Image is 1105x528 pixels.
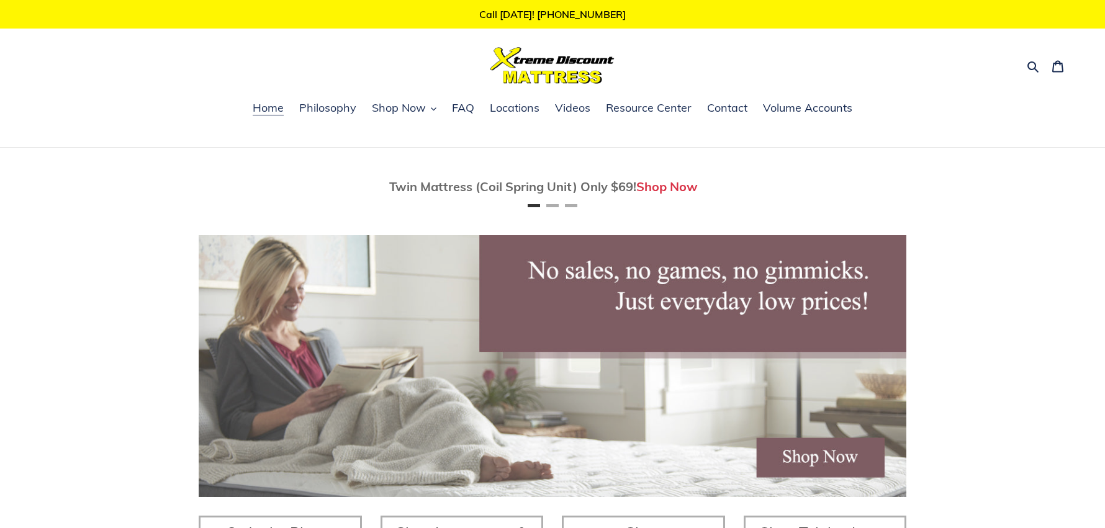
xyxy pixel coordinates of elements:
span: Videos [555,101,590,115]
span: Contact [707,101,747,115]
a: FAQ [446,99,480,118]
span: Resource Center [606,101,692,115]
span: FAQ [452,101,474,115]
span: Shop Now [372,101,426,115]
a: Volume Accounts [757,99,859,118]
a: Shop Now [636,179,698,194]
a: Videos [549,99,597,118]
a: Home [246,99,290,118]
a: Locations [484,99,546,118]
button: Page 3 [565,204,577,207]
span: Twin Mattress (Coil Spring Unit) Only $69! [389,179,636,194]
span: Home [253,101,284,115]
button: Page 1 [528,204,540,207]
a: Resource Center [600,99,698,118]
img: Xtreme Discount Mattress [490,47,615,84]
button: Shop Now [366,99,443,118]
button: Page 2 [546,204,559,207]
span: Volume Accounts [763,101,852,115]
span: Philosophy [299,101,356,115]
a: Philosophy [293,99,363,118]
a: Contact [701,99,754,118]
span: Locations [490,101,539,115]
img: herobannermay2022-1652879215306_1200x.jpg [199,235,906,497]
